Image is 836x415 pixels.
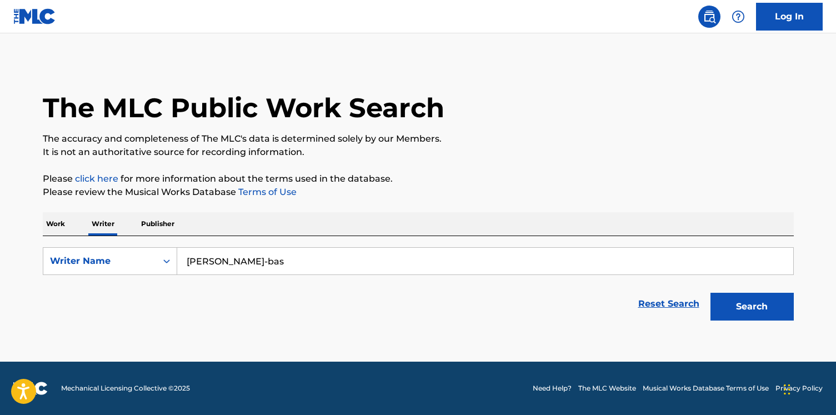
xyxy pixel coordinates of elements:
[775,383,823,393] a: Privacy Policy
[75,173,118,184] a: click here
[533,383,572,393] a: Need Help?
[43,132,794,146] p: The accuracy and completeness of The MLC's data is determined solely by our Members.
[13,8,56,24] img: MLC Logo
[43,186,794,199] p: Please review the Musical Works Database
[43,172,794,186] p: Please for more information about the terms used in the database.
[633,292,705,316] a: Reset Search
[43,247,794,326] form: Search Form
[780,362,836,415] iframe: Chat Widget
[727,6,749,28] div: Help
[236,187,297,197] a: Terms of Use
[43,212,68,236] p: Work
[732,10,745,23] img: help
[43,91,444,124] h1: The MLC Public Work Search
[698,6,720,28] a: Public Search
[13,382,48,395] img: logo
[61,383,190,393] span: Mechanical Licensing Collective © 2025
[756,3,823,31] a: Log In
[50,254,150,268] div: Writer Name
[88,212,118,236] p: Writer
[780,362,836,415] div: Widget chat
[703,10,716,23] img: search
[578,383,636,393] a: The MLC Website
[784,373,790,406] div: Trascina
[138,212,178,236] p: Publisher
[643,383,769,393] a: Musical Works Database Terms of Use
[710,293,794,321] button: Search
[43,146,794,159] p: It is not an authoritative source for recording information.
